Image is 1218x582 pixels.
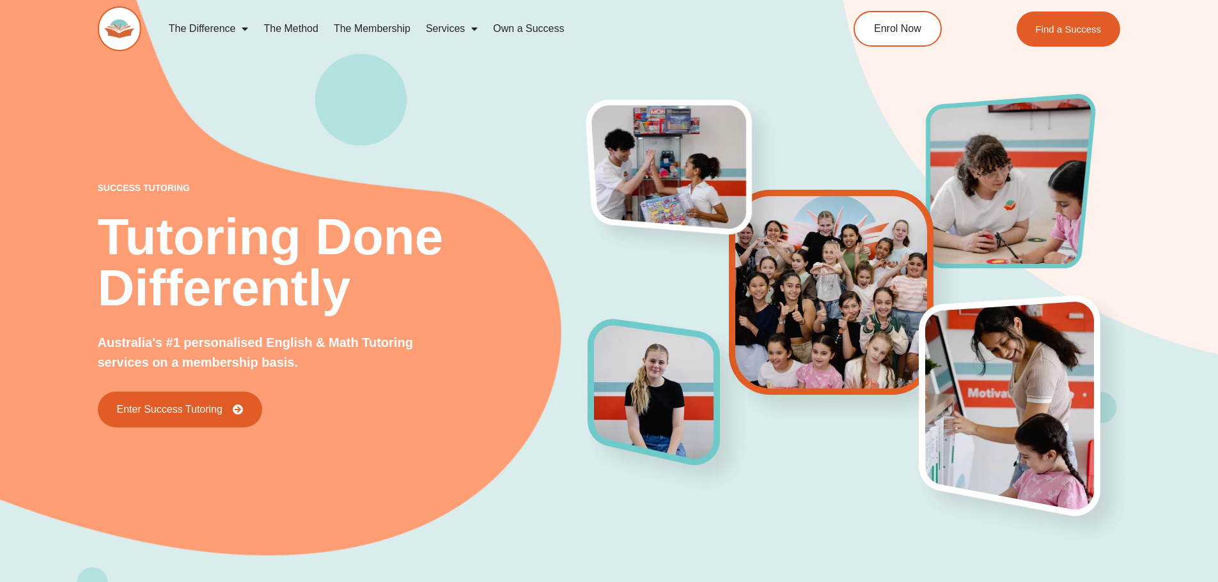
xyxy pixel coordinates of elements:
a: The Difference [161,14,256,43]
a: The Method [256,14,325,43]
a: Services [418,14,485,43]
h2: Tutoring Done Differently [98,211,589,314]
nav: Menu [161,14,795,43]
span: Find a Success [1036,24,1102,34]
a: The Membership [326,14,418,43]
a: Find a Success [1017,11,1121,47]
p: Australia's #1 personalised English & Math Tutoring services on a membership basis. [98,333,457,372]
span: Enter Success Tutoring [117,404,223,415]
a: Own a Success [485,14,572,43]
a: Enter Success Tutoring [98,392,262,427]
span: Enrol Now [874,24,921,34]
p: success tutoring [98,183,589,192]
a: Enrol Now [854,11,942,47]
